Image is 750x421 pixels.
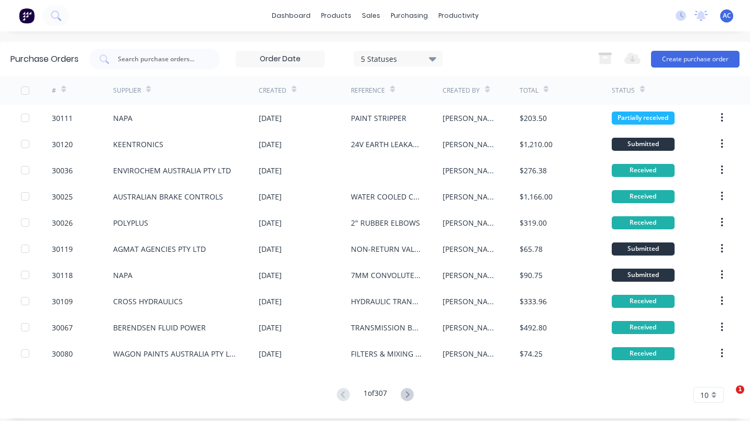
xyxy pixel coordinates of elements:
[236,51,324,67] input: Order Date
[52,165,73,176] div: 30036
[52,296,73,307] div: 30109
[700,390,709,401] span: 10
[113,348,238,359] div: WAGON PAINTS AUSTRALIA PTY LTD
[351,191,422,202] div: WATER COOLED COMPRESSOR
[351,348,422,359] div: FILTERS & MIXING TUBS
[612,216,675,229] div: Received
[113,296,183,307] div: CROSS HYDRAULICS
[520,191,553,202] div: $1,166.00
[351,217,420,228] div: 2" RUBBER ELBOWS
[351,296,422,307] div: HYDRAULIC TRANSMISSION VALVE - [PERSON_NAME]
[520,139,553,150] div: $1,210.00
[443,86,480,95] div: Created By
[612,295,675,308] div: Received
[351,86,385,95] div: Reference
[357,8,385,24] div: sales
[443,191,498,202] div: [PERSON_NAME]
[443,243,498,254] div: [PERSON_NAME]
[113,86,141,95] div: Supplier
[351,270,422,281] div: 7MM CONVOLUTED TUBING
[351,139,422,150] div: 24V EARTH LEAKAGE (DIN) X 5
[113,191,223,202] div: AUSTRALIAN BRAKE CONTROLS
[612,164,675,177] div: Received
[52,348,73,359] div: 30080
[520,217,547,228] div: $319.00
[113,139,163,150] div: KEENTRONICS
[443,217,498,228] div: [PERSON_NAME]
[52,86,56,95] div: #
[520,270,543,281] div: $90.75
[443,348,498,359] div: [PERSON_NAME]
[363,387,387,403] div: 1 of 307
[52,322,73,333] div: 30067
[52,217,73,228] div: 30026
[385,8,433,24] div: purchasing
[433,8,484,24] div: productivity
[520,165,547,176] div: $276.38
[267,8,316,24] a: dashboard
[351,113,406,124] div: PAINT STRIPPER
[113,243,206,254] div: AGMAT AGENCIES PTY LTD
[52,243,73,254] div: 30119
[520,348,543,359] div: $74.25
[443,296,498,307] div: [PERSON_NAME]
[612,321,675,334] div: Received
[117,54,204,64] input: Search purchase orders...
[520,86,538,95] div: Total
[259,322,282,333] div: [DATE]
[612,347,675,360] div: Received
[259,296,282,307] div: [DATE]
[651,51,740,68] button: Create purchase order
[113,217,148,228] div: POLYPLUS
[259,165,282,176] div: [DATE]
[52,139,73,150] div: 30120
[259,270,282,281] div: [DATE]
[259,217,282,228] div: [DATE]
[361,53,436,64] div: 5 Statuses
[612,112,675,125] div: Partially received
[52,113,73,124] div: 30111
[113,322,206,333] div: BERENDSEN FLUID POWER
[443,270,498,281] div: [PERSON_NAME]
[259,86,286,95] div: Created
[443,165,498,176] div: [PERSON_NAME]
[113,165,231,176] div: ENVIROCHEM AUSTRALIA PTY LTD
[520,322,547,333] div: $492.80
[52,191,73,202] div: 30025
[723,11,731,20] span: AC
[10,53,79,65] div: Purchase Orders
[259,113,282,124] div: [DATE]
[443,322,498,333] div: [PERSON_NAME]
[259,243,282,254] div: [DATE]
[259,348,282,359] div: [DATE]
[714,385,740,411] iframe: Intercom live chat
[316,8,357,24] div: products
[351,243,422,254] div: NON-RETURN VALVES
[736,385,744,394] span: 1
[612,86,635,95] div: Status
[113,113,133,124] div: NAPA
[520,296,547,307] div: $333.96
[612,138,675,151] div: Submitted
[443,139,498,150] div: [PERSON_NAME]
[52,270,73,281] div: 30118
[351,322,422,333] div: TRANSMISSION BLOCK - [GEOGRAPHIC_DATA]
[612,242,675,256] div: Submitted
[113,270,133,281] div: NAPA
[520,243,543,254] div: $65.78
[259,139,282,150] div: [DATE]
[612,269,675,282] div: Submitted
[443,113,498,124] div: [PERSON_NAME]
[612,190,675,203] div: Received
[19,8,35,24] img: Factory
[520,113,547,124] div: $203.50
[259,191,282,202] div: [DATE]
